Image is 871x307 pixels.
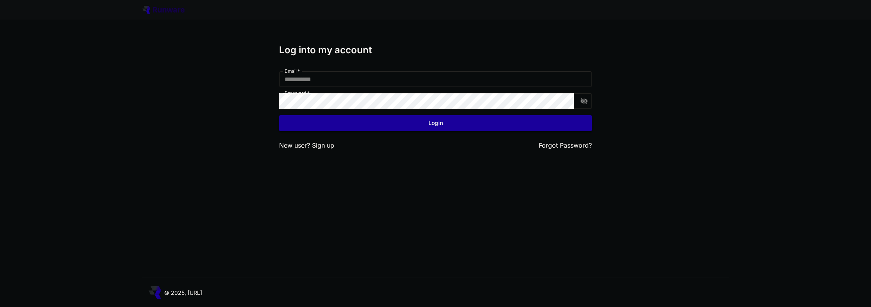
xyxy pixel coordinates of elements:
button: Forgot Password? [539,141,592,150]
p: New user? [279,141,334,150]
button: Sign up [312,141,334,150]
label: Email [285,68,300,74]
h3: Log into my account [279,45,592,56]
p: © 2025, [URL] [164,289,202,297]
label: Password [285,90,310,96]
button: Login [279,115,592,131]
button: toggle password visibility [577,94,591,108]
